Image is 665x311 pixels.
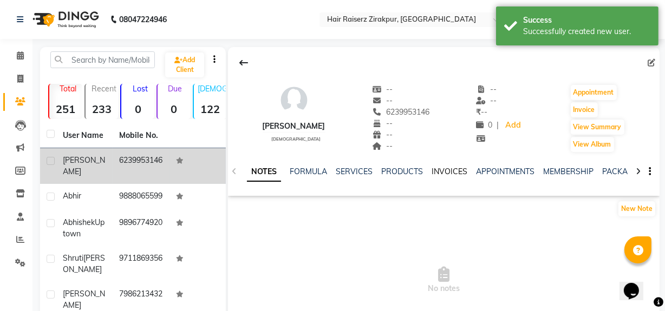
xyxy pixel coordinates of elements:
td: 9888065599 [113,184,169,210]
p: [DEMOGRAPHIC_DATA] [198,84,227,94]
button: New Note [618,201,655,216]
span: 6239953146 [372,107,429,117]
strong: 251 [49,102,82,116]
iframe: chat widget [620,268,654,300]
b: 08047224946 [119,4,167,35]
a: APPOINTMENTS [476,167,534,176]
button: Appointment [571,85,617,100]
span: -- [372,118,393,128]
div: Success [523,15,650,26]
span: | [497,120,499,131]
span: -- [372,130,393,140]
strong: 0 [121,102,154,116]
span: -- [476,107,487,117]
td: 9711869356 [113,246,169,282]
span: Shruti [63,253,83,263]
p: Recent [90,84,119,94]
a: Add Client [165,52,204,77]
div: Successfully created new user. [523,26,650,37]
a: MEMBERSHIP [543,167,594,176]
th: User Name [56,123,113,148]
button: View Summary [571,120,624,135]
a: Add [503,118,522,133]
img: avatar [278,84,310,116]
a: NOTES [247,162,281,182]
input: Search by Name/Mobile/Email/Code [50,51,155,68]
div: Back to Client [232,52,255,73]
span: [PERSON_NAME] [63,155,105,176]
div: [PERSON_NAME] [263,121,325,132]
span: -- [372,141,393,151]
span: Abhir [63,191,81,201]
span: -- [476,84,497,94]
strong: 0 [158,102,191,116]
span: [PERSON_NAME] [63,289,105,310]
img: logo [28,4,102,35]
p: Due [160,84,191,94]
strong: 233 [86,102,119,116]
p: Lost [126,84,154,94]
th: Mobile No. [113,123,169,148]
strong: 122 [194,102,227,116]
a: SERVICES [336,167,373,176]
span: -- [372,96,393,105]
p: Total [54,84,82,94]
span: ₹ [476,107,481,117]
a: PACKAGES [602,167,642,176]
td: 9896774920 [113,210,169,246]
a: INVOICES [432,167,467,176]
button: Invoice [571,102,598,117]
span: -- [476,96,497,105]
button: View Album [571,137,614,152]
a: FORMULA [290,167,327,176]
span: [PERSON_NAME] [63,253,105,274]
span: 0 [476,120,492,130]
span: -- [372,84,393,94]
span: [DEMOGRAPHIC_DATA] [271,136,321,142]
span: Abhishek [63,217,95,227]
a: PRODUCTS [381,167,423,176]
td: 6239953146 [113,148,169,184]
